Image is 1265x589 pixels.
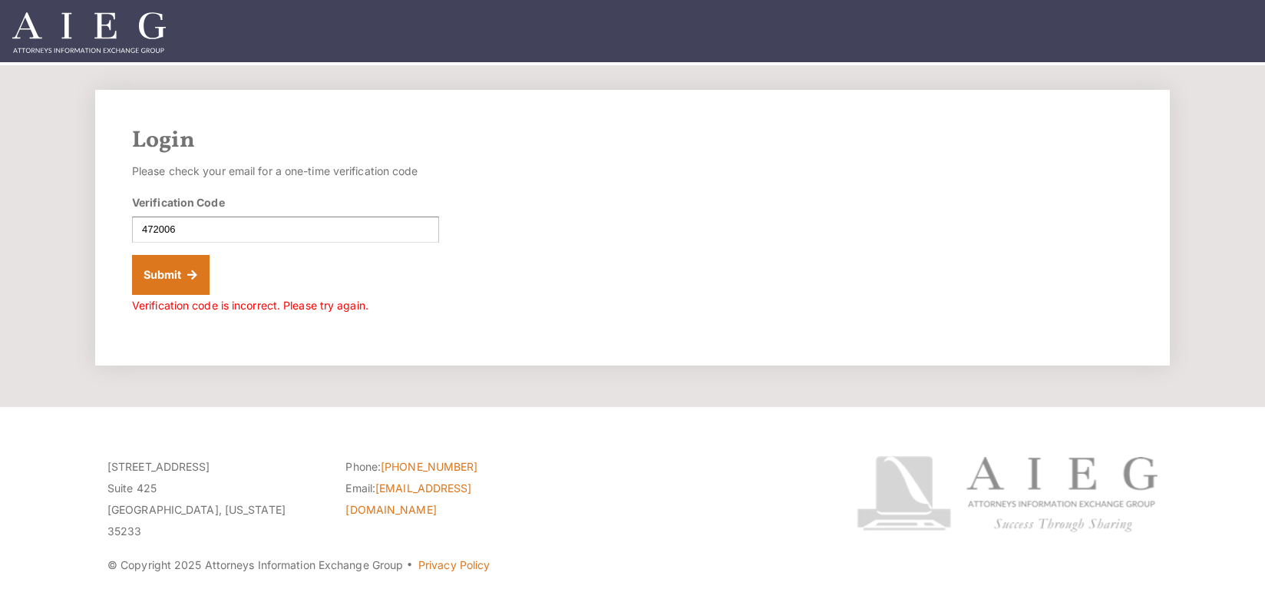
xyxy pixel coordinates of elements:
label: Verification Code [132,194,225,210]
li: Phone: [345,456,560,478]
p: © Copyright 2025 Attorneys Information Exchange Group [107,554,799,576]
img: Attorneys Information Exchange Group [12,12,166,53]
li: Email: [345,478,560,521]
a: [EMAIL_ADDRESS][DOMAIN_NAME] [345,481,471,516]
h2: Login [132,127,1133,154]
span: Verification code is incorrect. Please try again. [132,299,368,312]
button: Submit [132,255,210,295]
img: Attorneys Information Exchange Group logo [857,456,1158,532]
p: Please check your email for a one-time verification code [132,160,439,182]
a: [PHONE_NUMBER] [381,460,477,473]
a: Privacy Policy [418,558,490,571]
p: [STREET_ADDRESS] Suite 425 [GEOGRAPHIC_DATA], [US_STATE] 35233 [107,456,322,542]
span: · [406,564,413,572]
